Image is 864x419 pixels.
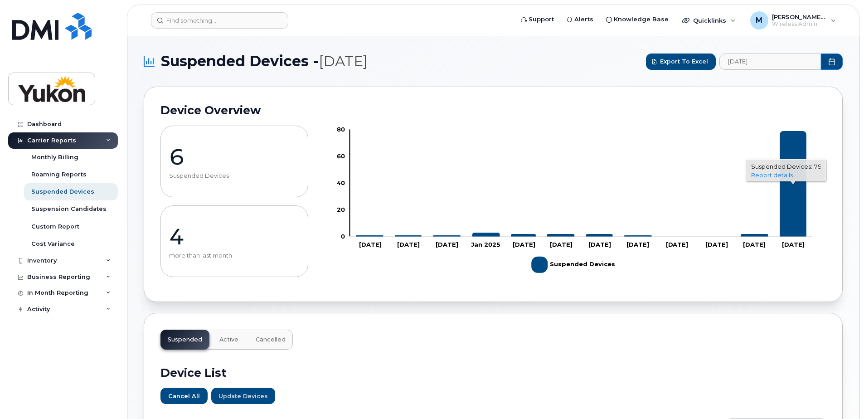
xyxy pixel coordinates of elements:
g: Suspended Devices [356,131,806,237]
div: Suspended Devices: 79 [752,163,821,180]
tspan: 0 [341,233,345,240]
h2: Device Overview [160,103,826,117]
p: 4 [169,223,300,250]
button: Cancel All [160,388,208,404]
g: Legend [532,253,616,277]
tspan: 40 [337,179,345,186]
span: [DATE] [319,53,368,70]
p: Suspended Devices [169,172,300,180]
tspan: [DATE] [706,241,728,248]
button: Export to Excel [646,54,716,70]
span: Cancelled [256,336,286,343]
button: Choose Date [821,54,843,70]
span: Active [219,336,238,343]
tspan: [DATE] [782,241,805,248]
tspan: 20 [337,206,345,213]
button: Update Devices [211,388,275,404]
tspan: [DATE] [589,241,612,248]
span: Export to Excel [660,57,708,66]
g: Suspended Devices [532,253,616,277]
tspan: [DATE] [627,241,650,248]
tspan: [DATE] [513,241,535,248]
tspan: [DATE] [550,241,573,248]
tspan: [DATE] [743,241,766,248]
span: Suspended Devices - [161,53,368,70]
tspan: 60 [337,152,345,160]
g: Chart [337,126,812,277]
p: 6 [169,143,300,171]
span: Update Devices [218,392,268,400]
tspan: [DATE] [436,241,458,248]
p: more than last month [169,252,300,259]
h2: Device List [160,366,826,380]
tspan: [DATE] [359,241,382,248]
span: Cancel All [168,392,200,400]
tspan: [DATE] [666,241,689,248]
a: Report details [752,171,793,179]
input: archived_billing_data [719,54,821,70]
g: 79 2025-09-01 [780,131,807,237]
tspan: [DATE] [397,241,420,248]
tspan: 80 [337,126,345,133]
tspan: Jan 2025 [471,241,500,248]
